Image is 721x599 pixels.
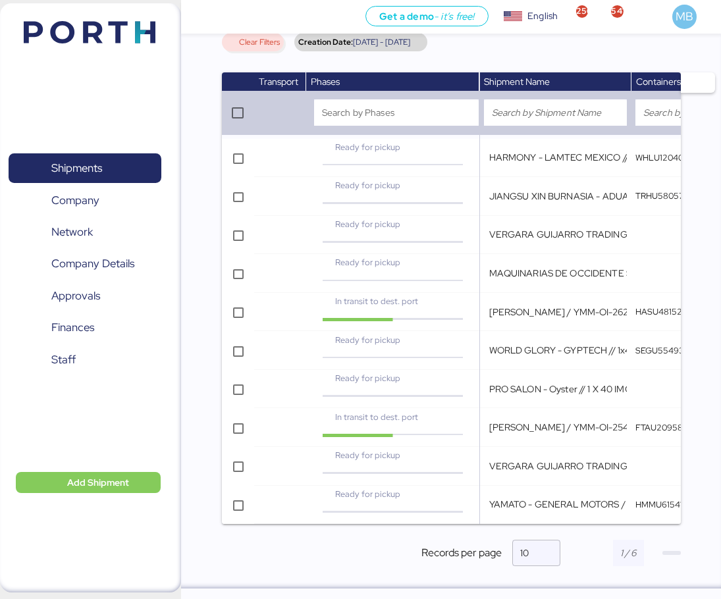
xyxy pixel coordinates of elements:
[9,345,161,375] a: Staff
[51,159,102,178] span: Shipments
[51,318,94,337] span: Finances
[239,38,280,46] span: Clear Filters
[484,76,550,88] span: Shipment Name
[492,105,620,120] input: Search by Shipment Name
[676,8,693,25] span: MB
[9,281,161,311] a: Approvals
[636,76,681,88] span: Containers
[51,222,93,242] span: Network
[9,185,161,215] a: Company
[335,219,400,230] span: Ready for pickup
[335,373,400,384] span: Ready for pickup
[16,472,161,493] button: Add Shipment
[51,254,134,273] span: Company Details
[51,191,99,210] span: Company
[9,217,161,247] a: Network
[635,190,695,201] q-button: TRHU5805769
[335,488,400,500] span: Ready for pickup
[335,334,400,346] span: Ready for pickup
[51,350,76,369] span: Staff
[527,9,558,23] div: English
[259,76,298,88] span: Transport
[335,296,418,307] span: In transit to dest. port
[9,313,161,343] a: Finances
[335,257,400,268] span: Ready for pickup
[298,38,353,46] span: Creation Date:
[635,152,694,163] q-button: WHLU1204099
[520,547,529,559] span: 10
[421,545,502,561] span: Records per page
[51,286,100,305] span: Approvals
[635,499,693,510] q-button: HMMU6154180
[67,475,129,490] span: Add Shipment
[189,6,211,28] button: Menu
[311,76,340,88] span: Phases
[335,142,400,153] span: Ready for pickup
[335,450,400,461] span: Ready for pickup
[353,38,410,46] span: [DATE] - [DATE]
[635,422,693,433] q-button: FTAU2095807
[635,306,693,317] q-button: HASU4815292
[335,411,418,423] span: In transit to dest. port
[9,249,161,279] a: Company Details
[335,180,400,191] span: Ready for pickup
[9,153,161,184] a: Shipments
[613,540,644,566] input: 1 / 6
[635,345,695,356] q-button: SEGU5549353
